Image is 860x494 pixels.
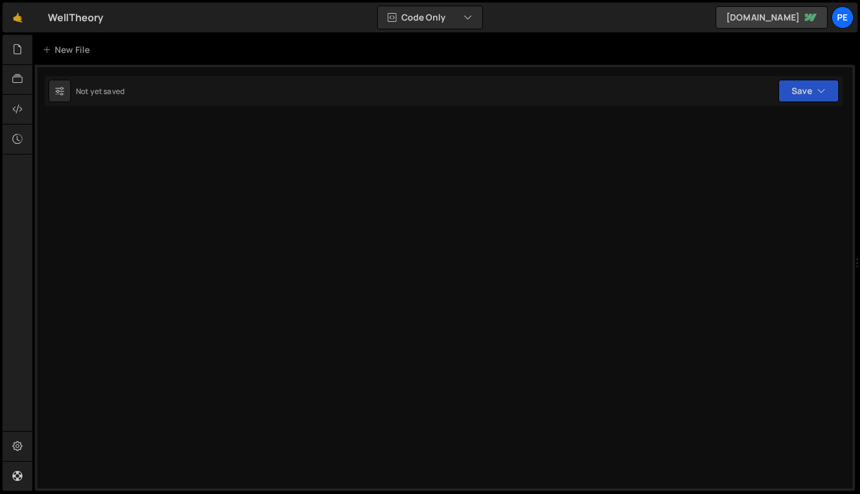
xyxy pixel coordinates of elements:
a: 🤙 [2,2,33,32]
a: Pe [831,6,854,29]
div: Not yet saved [76,86,124,97]
a: [DOMAIN_NAME] [716,6,828,29]
button: Save [778,80,839,102]
button: Code Only [378,6,482,29]
div: New File [42,44,95,56]
div: WellTheory [48,10,104,25]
